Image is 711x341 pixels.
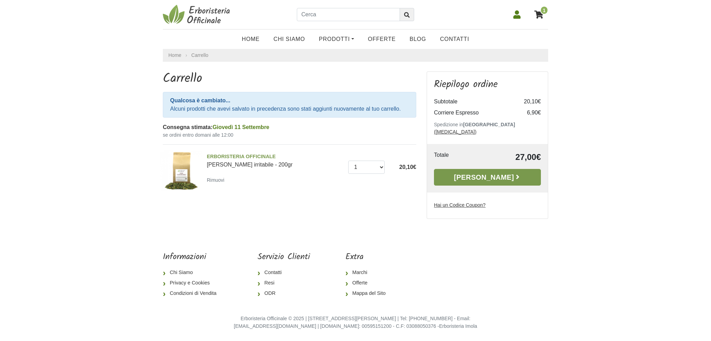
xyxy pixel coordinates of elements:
h5: Extra [345,252,391,262]
td: Corriere Espresso [434,107,513,118]
small: se ordini entro domani alle 12:00 [163,131,416,139]
u: Hai un Codice Coupon? [434,202,486,208]
a: Resi [258,278,310,288]
td: Subtotale [434,96,513,107]
a: Blog [403,32,433,46]
iframe: fb:page Facebook Social Plugin [427,252,548,276]
span: 20,10€ [399,164,416,170]
input: Cerca [297,8,400,21]
a: ([MEDICAL_DATA]) [434,129,476,135]
a: Mappa del Sito [345,288,391,299]
span: Giovedì 11 Settembre [212,124,269,130]
span: ERBORISTERIA OFFICINALE [207,153,343,161]
img: Tisana colon irritabile - 200gr [160,150,202,191]
a: ODR [258,288,310,299]
a: Chi Siamo [267,32,312,46]
td: Totale [434,151,473,163]
span: 1 [540,6,548,15]
div: Consegna stimata: [163,123,416,131]
strong: Qualcosa è cambiato... [170,97,230,103]
td: 6,90€ [513,107,541,118]
h5: Servizio Clienti [258,252,310,262]
a: Carrello [191,52,208,58]
a: Privacy e Cookies [163,278,222,288]
td: 20,10€ [513,96,541,107]
div: Alcuni prodotti che avevi salvato in precedenza sono stati aggiunti nuovamente al tuo carrello. [163,92,416,118]
nav: breadcrumb [163,49,548,62]
a: Rimuovi [207,176,227,184]
a: Erboristeria Imola [439,323,477,329]
td: 27,00€ [473,151,541,163]
img: Erboristeria Officinale [163,4,232,25]
a: Offerte [345,278,391,288]
a: [PERSON_NAME] [434,169,541,186]
a: Marchi [345,267,391,278]
a: Prodotti [312,32,361,46]
a: Home [235,32,267,46]
small: Erboristeria Officinale © 2025 | [STREET_ADDRESS][PERSON_NAME] | Tel: [PHONE_NUMBER] - Email: [EM... [234,316,477,329]
a: Chi Siamo [163,267,222,278]
p: Spedizione in [434,121,541,136]
small: Rimuovi [207,177,225,183]
h1: Carrello [163,71,416,86]
a: Contatti [258,267,310,278]
b: [GEOGRAPHIC_DATA] [463,122,515,127]
a: Contatti [433,32,476,46]
h3: Riepilogo ordine [434,79,541,91]
a: Condizioni di Vendita [163,288,222,299]
h5: Informazioni [163,252,222,262]
a: Home [168,52,181,59]
label: Hai un Codice Coupon? [434,202,486,209]
a: 1 [531,6,548,23]
a: OFFERTE [361,32,403,46]
a: ERBORISTERIA OFFICINALE[PERSON_NAME] irritabile - 200gr [207,153,343,168]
